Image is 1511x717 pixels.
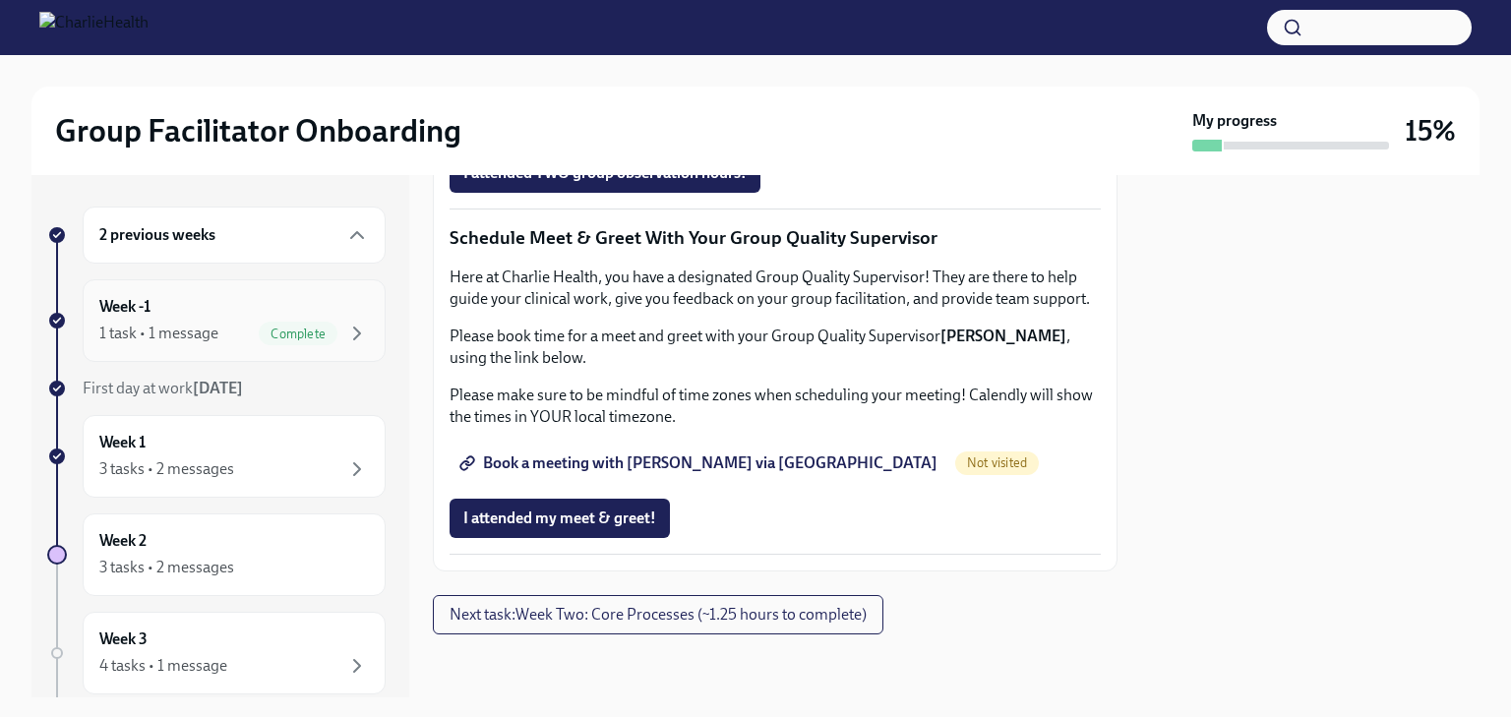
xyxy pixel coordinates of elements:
[463,453,937,473] span: Book a meeting with [PERSON_NAME] via [GEOGRAPHIC_DATA]
[450,385,1101,428] p: Please make sure to be mindful of time zones when scheduling your meeting! Calendly will show the...
[99,458,234,480] div: 3 tasks • 2 messages
[47,279,386,362] a: Week -11 task • 1 messageComplete
[450,605,867,625] span: Next task : Week Two: Core Processes (~1.25 hours to complete)
[433,595,883,634] button: Next task:Week Two: Core Processes (~1.25 hours to complete)
[99,655,227,677] div: 4 tasks • 1 message
[99,323,218,344] div: 1 task • 1 message
[99,557,234,578] div: 3 tasks • 2 messages
[1405,113,1456,149] h3: 15%
[99,530,147,552] h6: Week 2
[450,267,1101,310] p: Here at Charlie Health, you have a designated Group Quality Supervisor! They are there to help gu...
[99,296,151,318] h6: Week -1
[47,612,386,694] a: Week 34 tasks • 1 message
[450,225,1101,251] p: Schedule Meet & Greet With Your Group Quality Supervisor
[463,508,656,528] span: I attended my meet & greet!
[99,628,148,650] h6: Week 3
[55,111,461,150] h2: Group Facilitator Onboarding
[47,513,386,596] a: Week 23 tasks • 2 messages
[450,499,670,538] button: I attended my meet & greet!
[99,224,215,246] h6: 2 previous weeks
[1192,110,1277,132] strong: My progress
[450,444,951,483] a: Book a meeting with [PERSON_NAME] via [GEOGRAPHIC_DATA]
[450,326,1101,369] p: Please book time for a meet and greet with your Group Quality Supervisor , using the link below.
[83,207,386,264] div: 2 previous weeks
[99,432,146,453] h6: Week 1
[193,379,243,397] strong: [DATE]
[47,378,386,399] a: First day at work[DATE]
[47,415,386,498] a: Week 13 tasks • 2 messages
[39,12,149,43] img: CharlieHealth
[259,327,337,341] span: Complete
[955,455,1039,470] span: Not visited
[940,327,1066,345] strong: [PERSON_NAME]
[83,379,243,397] span: First day at work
